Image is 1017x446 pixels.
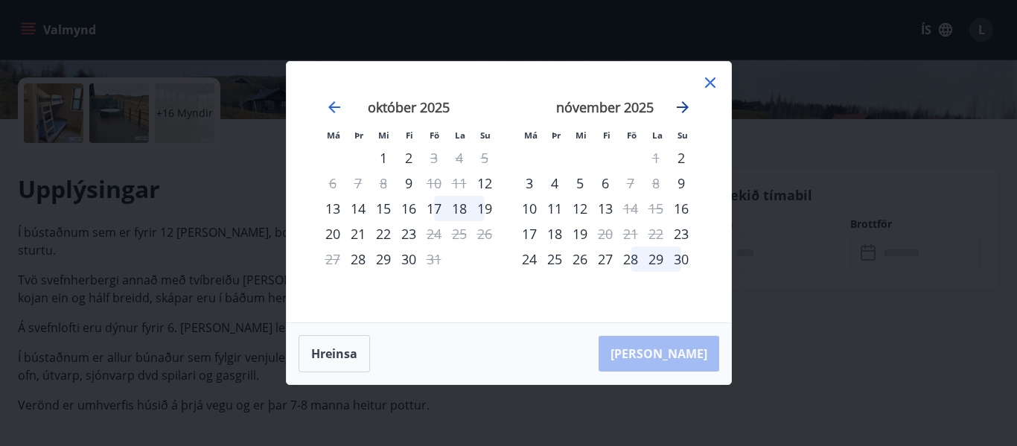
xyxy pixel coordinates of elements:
[643,145,669,171] td: Not available. laugardagur, 1. nóvember 2025
[542,196,567,221] td: Choose þriðjudagur, 11. nóvember 2025 as your check-in date. It’s available.
[542,221,567,246] div: 18
[643,221,669,246] td: Not available. laugardagur, 22. nóvember 2025
[593,196,618,221] div: 13
[669,145,694,171] div: Aðeins innritun í boði
[618,196,643,221] div: Aðeins útritun í boði
[542,246,567,272] td: Choose þriðjudagur, 25. nóvember 2025 as your check-in date. It’s available.
[345,221,371,246] div: 21
[643,171,669,196] td: Not available. laugardagur, 8. nóvember 2025
[447,171,472,196] td: Not available. laugardagur, 11. október 2025
[396,196,421,221] td: Choose fimmtudagur, 16. október 2025 as your check-in date. It’s available.
[669,196,694,221] td: Choose sunnudagur, 16. nóvember 2025 as your check-in date. It’s available.
[345,246,371,272] div: Aðeins innritun í boði
[421,171,447,196] td: Not available. föstudagur, 10. október 2025
[447,196,472,221] div: 18
[325,98,343,116] div: Move backward to switch to the previous month.
[618,221,643,246] td: Not available. föstudagur, 21. nóvember 2025
[627,130,637,141] small: Fö
[421,221,447,246] div: Aðeins útritun í boði
[643,246,669,272] td: Choose laugardagur, 29. nóvember 2025 as your check-in date. It’s available.
[396,145,421,171] div: 2
[421,171,447,196] div: Aðeins útritun í boði
[396,171,421,196] td: Choose fimmtudagur, 9. október 2025 as your check-in date. It’s available.
[542,221,567,246] td: Choose þriðjudagur, 18. nóvember 2025 as your check-in date. It’s available.
[320,171,345,196] td: Not available. mánudagur, 6. október 2025
[669,171,694,196] div: Aðeins innritun í boði
[669,221,694,246] td: Choose sunnudagur, 23. nóvember 2025 as your check-in date. It’s available.
[320,221,345,246] div: 20
[678,130,688,141] small: Su
[517,171,542,196] td: Choose mánudagur, 3. nóvember 2025 as your check-in date. It’s available.
[669,145,694,171] td: Choose sunnudagur, 2. nóvember 2025 as your check-in date. It’s available.
[447,221,472,246] td: Not available. laugardagur, 25. október 2025
[472,196,497,221] td: Choose sunnudagur, 19. október 2025 as your check-in date. It’s available.
[618,246,643,272] div: 28
[567,246,593,272] td: Choose miðvikudagur, 26. nóvember 2025 as your check-in date. It’s available.
[593,196,618,221] td: Choose fimmtudagur, 13. nóvember 2025 as your check-in date. It’s available.
[396,246,421,272] td: Choose fimmtudagur, 30. október 2025 as your check-in date. It’s available.
[371,196,396,221] td: Choose miðvikudagur, 15. október 2025 as your check-in date. It’s available.
[674,98,692,116] div: Move forward to switch to the next month.
[517,221,542,246] td: Choose mánudagur, 17. nóvember 2025 as your check-in date. It’s available.
[455,130,465,141] small: La
[618,171,643,196] td: Not available. föstudagur, 7. nóvember 2025
[320,196,345,221] div: 13
[345,221,371,246] td: Choose þriðjudagur, 21. október 2025 as your check-in date. It’s available.
[305,80,713,305] div: Calendar
[354,130,363,141] small: Þr
[517,246,542,272] div: 24
[396,221,421,246] div: 23
[472,196,497,221] div: 19
[593,246,618,272] div: 27
[430,130,439,141] small: Fö
[643,246,669,272] div: 29
[472,171,497,196] td: Choose sunnudagur, 12. október 2025 as your check-in date. It’s available.
[567,246,593,272] div: 26
[567,221,593,246] td: Choose miðvikudagur, 19. nóvember 2025 as your check-in date. It’s available.
[378,130,389,141] small: Mi
[447,196,472,221] td: Choose laugardagur, 18. október 2025 as your check-in date. It’s available.
[652,130,663,141] small: La
[618,246,643,272] td: Choose föstudagur, 28. nóvember 2025 as your check-in date. It’s available.
[517,196,542,221] td: Choose mánudagur, 10. nóvember 2025 as your check-in date. It’s available.
[593,171,618,196] div: 6
[618,196,643,221] td: Not available. föstudagur, 14. nóvember 2025
[517,171,542,196] div: 3
[421,196,447,221] div: 17
[447,145,472,171] td: Not available. laugardagur, 4. október 2025
[371,246,396,272] div: 29
[396,196,421,221] div: 16
[371,221,396,246] td: Choose miðvikudagur, 22. október 2025 as your check-in date. It’s available.
[345,196,371,221] div: 14
[603,130,610,141] small: Fi
[593,221,618,246] td: Not available. fimmtudagur, 20. nóvember 2025
[396,246,421,272] div: 30
[421,145,447,171] div: Aðeins útritun í boði
[421,196,447,221] td: Choose föstudagur, 17. október 2025 as your check-in date. It’s available.
[345,246,371,272] td: Choose þriðjudagur, 28. október 2025 as your check-in date. It’s available.
[371,145,396,171] div: 1
[593,171,618,196] td: Choose fimmtudagur, 6. nóvember 2025 as your check-in date. It’s available.
[345,196,371,221] td: Choose þriðjudagur, 14. október 2025 as your check-in date. It’s available.
[396,221,421,246] td: Choose fimmtudagur, 23. október 2025 as your check-in date. It’s available.
[643,196,669,221] td: Not available. laugardagur, 15. nóvember 2025
[320,246,345,272] td: Not available. mánudagur, 27. október 2025
[669,221,694,246] div: Aðeins innritun í boði
[327,130,340,141] small: Má
[567,196,593,221] td: Choose miðvikudagur, 12. nóvember 2025 as your check-in date. It’s available.
[371,145,396,171] td: Choose miðvikudagur, 1. október 2025 as your check-in date. It’s available.
[472,171,497,196] div: Aðeins innritun í boði
[517,196,542,221] div: 10
[472,145,497,171] td: Not available. sunnudagur, 5. október 2025
[669,196,694,221] div: Aðeins innritun í boði
[421,221,447,246] td: Not available. föstudagur, 24. október 2025
[567,196,593,221] div: 12
[320,221,345,246] td: Choose mánudagur, 20. október 2025 as your check-in date. It’s available.
[567,221,593,246] div: 19
[669,246,694,272] div: 30
[371,246,396,272] td: Choose miðvikudagur, 29. október 2025 as your check-in date. It’s available.
[593,246,618,272] td: Choose fimmtudagur, 27. nóvember 2025 as your check-in date. It’s available.
[371,171,396,196] td: Not available. miðvikudagur, 8. október 2025
[524,130,538,141] small: Má
[517,221,542,246] div: 17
